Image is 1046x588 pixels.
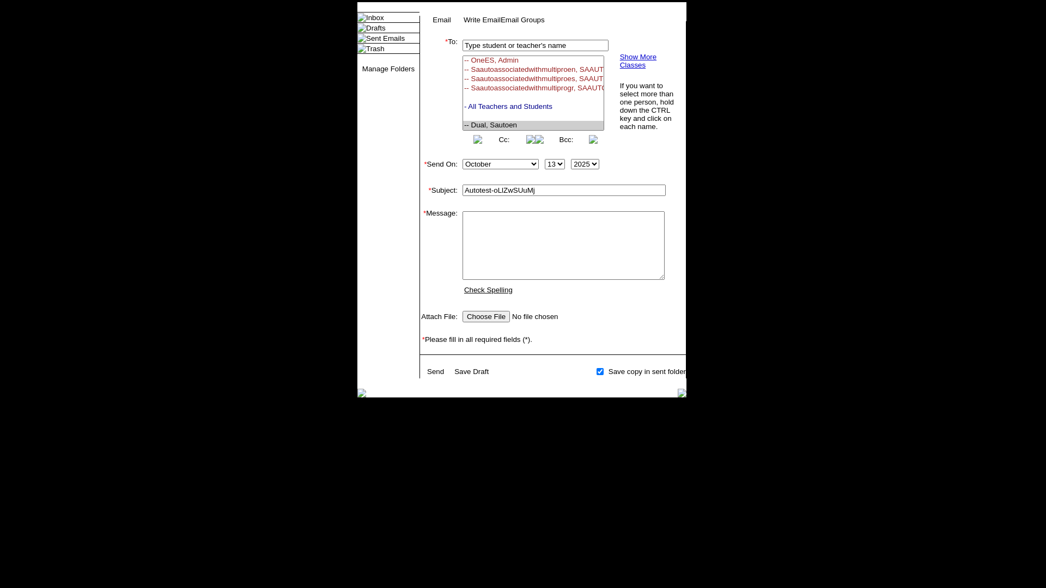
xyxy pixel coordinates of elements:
[357,23,366,32] img: folder_icon.gif
[473,135,482,144] img: button_left.png
[366,34,405,42] a: Sent Emails
[589,135,598,144] img: button_right.png
[366,24,386,32] a: Drafts
[463,102,604,112] option: - All Teachers and Students
[420,335,686,344] td: Please fill in all required fields (*).
[535,135,544,144] img: button_left.png
[420,364,421,365] img: spacer.gif
[420,171,431,182] img: spacer.gif
[420,324,431,335] img: spacer.gif
[420,209,458,298] td: Message:
[619,81,677,131] td: If you want to select more than one person, hold down the CTRL key and click on each name.
[464,16,501,24] a: Write Email
[560,136,574,144] a: Bcc:
[464,286,513,294] a: Check Spelling
[420,309,458,324] td: Attach File:
[463,65,604,75] option: -- Saautoassociatedwithmultiproen, SAAUTOASSOCIATEDWITHMULTIPROGRAMEN
[420,355,428,363] img: spacer.gif
[678,389,686,397] img: table_footer_right.gif
[454,367,489,376] a: Save Draft
[420,157,458,171] td: Send On:
[357,389,366,397] img: table_footer_left.gif
[420,363,421,364] img: spacer.gif
[526,135,535,144] img: button_right.png
[463,121,604,130] option: -- Dual, Sautoen
[458,89,460,95] img: spacer.gif
[420,370,422,372] img: spacer.gif
[605,365,686,377] td: Save copy in sent folder
[427,367,444,376] a: Send
[620,53,656,69] a: Show More Classes
[362,65,415,73] a: Manage Folders
[357,34,366,42] img: folder_icon.gif
[463,75,604,84] option: -- Saautoassociatedwithmultiproes, SAAUTOASSOCIATEDWITHMULTIPROGRAMES
[420,344,431,354] img: spacer.gif
[420,198,431,209] img: spacer.gif
[420,182,458,198] td: Subject:
[433,16,451,24] a: Email
[420,146,431,157] img: spacer.gif
[463,56,604,65] option: -- OneES, Admin
[357,13,366,22] img: folder_icon.gif
[420,298,431,309] img: spacer.gif
[463,84,604,93] option: -- Saautoassociatedwithmultiprogr, SAAUTOASSOCIATEDWITHMULTIPROGRAMCLA
[366,14,384,22] a: Inbox
[366,45,385,53] a: Trash
[498,136,509,144] a: Cc:
[420,377,421,378] img: spacer.gif
[501,16,545,24] a: Email Groups
[420,38,458,146] td: To:
[357,44,366,53] img: folder_icon.gif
